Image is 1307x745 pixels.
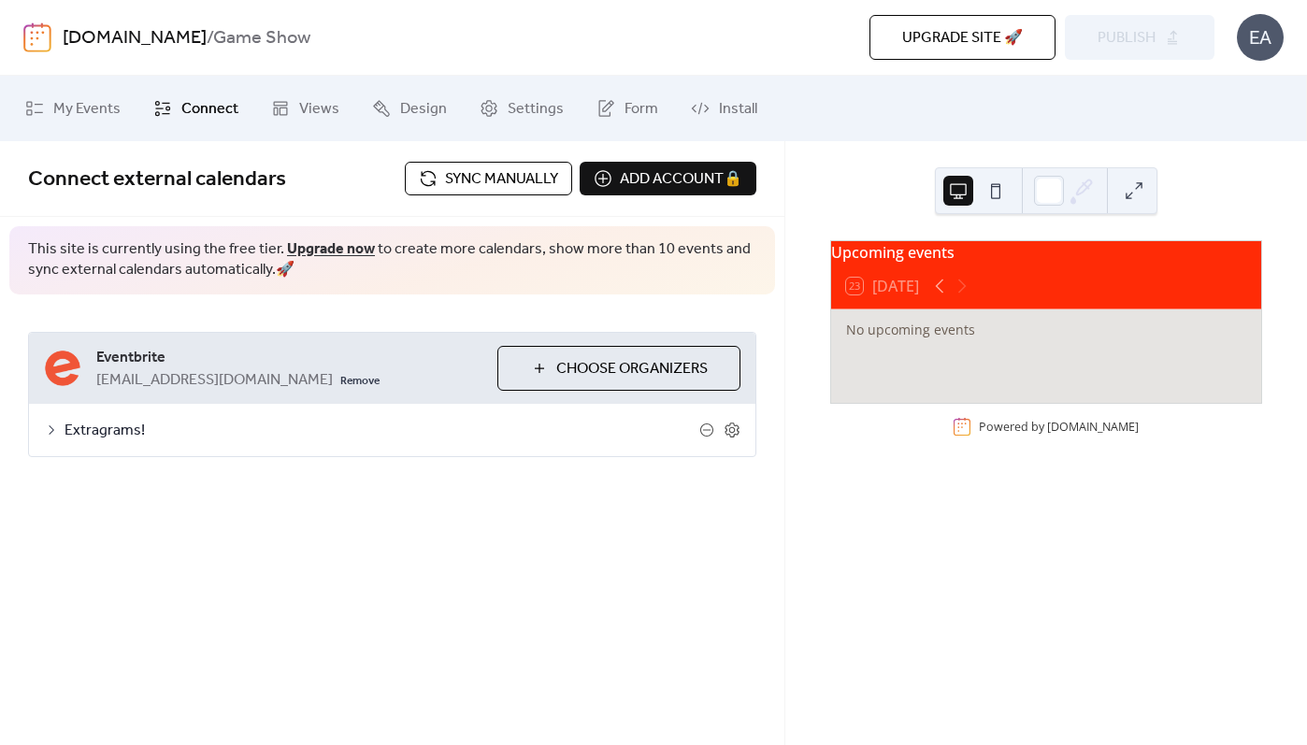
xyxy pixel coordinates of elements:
span: Remove [340,374,380,389]
a: [DOMAIN_NAME] [1047,419,1139,435]
span: My Events [53,98,121,121]
a: Form [582,83,672,134]
div: EA [1237,14,1284,61]
span: Choose Organizers [556,358,708,380]
button: Upgrade site 🚀 [869,15,1056,60]
a: Design [358,83,461,134]
a: My Events [11,83,135,134]
span: Settings [508,98,564,121]
div: Powered by [979,419,1139,435]
a: [DOMAIN_NAME] [63,21,207,56]
span: Form [625,98,658,121]
img: eventbrite [44,350,81,387]
span: Connect [181,98,238,121]
span: Connect external calendars [28,159,286,200]
span: Design [400,98,447,121]
div: Upcoming events [831,241,1261,264]
span: Eventbrite [96,347,482,369]
a: Connect [139,83,252,134]
a: Upgrade now [287,235,375,264]
span: Views [299,98,339,121]
a: Settings [466,83,578,134]
span: This site is currently using the free tier. to create more calendars, show more than 10 events an... [28,239,756,281]
span: Extragrams! [65,420,699,442]
span: Upgrade site 🚀 [902,27,1023,50]
span: Sync manually [445,168,558,191]
a: Install [677,83,771,134]
img: logo [23,22,51,52]
button: Sync manually [405,162,572,195]
span: Install [719,98,757,121]
div: No upcoming events [846,321,1246,338]
a: Views [257,83,353,134]
span: [EMAIL_ADDRESS][DOMAIN_NAME] [96,369,333,392]
b: Game Show [213,21,310,56]
button: Choose Organizers [497,346,740,391]
b: / [207,21,213,56]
